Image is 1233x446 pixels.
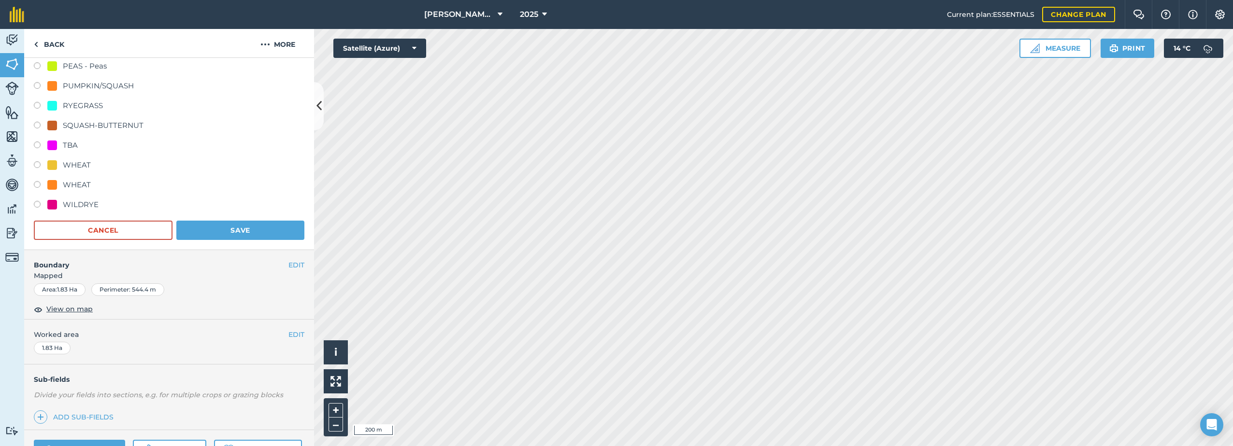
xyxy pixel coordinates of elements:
[1164,39,1223,58] button: 14 °C
[34,329,304,340] span: Worked area
[34,304,93,315] button: View on map
[5,178,19,192] img: svg+xml;base64,PD94bWwgdmVyc2lvbj0iMS4wIiBlbmNvZGluZz0idXRmLTgiPz4KPCEtLSBHZW5lcmF0b3I6IEFkb2JlIE...
[63,100,103,111] div: RYEGRASS
[1188,9,1198,20] img: svg+xml;base64,PHN2ZyB4bWxucz0iaHR0cDovL3d3dy53My5vcmcvMjAwMC9zdmciIHdpZHRoPSIxNyIgaGVpZ2h0PSIxNy...
[37,411,44,423] img: svg+xml;base64,PHN2ZyB4bWxucz0iaHR0cDovL3d3dy53My5vcmcvMjAwMC9zdmciIHdpZHRoPSIxNCIgaGVpZ2h0PSIyNC...
[5,57,19,71] img: svg+xml;base64,PHN2ZyB4bWxucz0iaHR0cDovL3d3dy53My5vcmcvMjAwMC9zdmciIHdpZHRoPSI1NiIgaGVpZ2h0PSI2MC...
[34,283,86,296] div: Area : 1.83 Ha
[5,153,19,168] img: svg+xml;base64,PD94bWwgdmVyc2lvbj0iMS4wIiBlbmNvZGluZz0idXRmLTgiPz4KPCEtLSBHZW5lcmF0b3I6IEFkb2JlIE...
[333,39,426,58] button: Satellite (Azure)
[91,283,164,296] div: Perimeter : 544.4 m
[63,199,99,210] div: WILDRYE
[1101,39,1155,58] button: Print
[34,221,172,240] button: Cancel
[5,202,19,216] img: svg+xml;base64,PD94bWwgdmVyc2lvbj0iMS4wIiBlbmNvZGluZz0idXRmLTgiPz4KPCEtLSBHZW5lcmF0b3I6IEFkb2JlIE...
[34,39,38,50] img: svg+xml;base64,PHN2ZyB4bWxucz0iaHR0cDovL3d3dy53My5vcmcvMjAwMC9zdmciIHdpZHRoPSI5IiBoZWlnaHQ9IjI0Ii...
[24,29,74,57] a: Back
[34,342,71,354] div: 1.83 Ha
[24,270,314,281] span: Mapped
[1030,43,1040,53] img: Ruler icon
[34,390,283,399] em: Divide your fields into sections, e.g. for multiple crops or grazing blocks
[1214,10,1226,19] img: A cog icon
[288,260,304,270] button: EDIT
[46,304,93,314] span: View on map
[5,105,19,120] img: svg+xml;base64,PHN2ZyB4bWxucz0iaHR0cDovL3d3dy53My5vcmcvMjAwMC9zdmciIHdpZHRoPSI1NiIgaGVpZ2h0PSI2MC...
[5,426,19,435] img: svg+xml;base64,PD94bWwgdmVyc2lvbj0iMS4wIiBlbmNvZGluZz0idXRmLTgiPz4KPCEtLSBHZW5lcmF0b3I6IEFkb2JlIE...
[176,221,304,240] button: Save
[520,9,538,20] span: 2025
[1198,39,1218,58] img: svg+xml;base64,PD94bWwgdmVyc2lvbj0iMS4wIiBlbmNvZGluZz0idXRmLTgiPz4KPCEtLSBHZW5lcmF0b3I6IEFkb2JlIE...
[5,251,19,264] img: svg+xml;base64,PD94bWwgdmVyc2lvbj0iMS4wIiBlbmNvZGluZz0idXRmLTgiPz4KPCEtLSBHZW5lcmF0b3I6IEFkb2JlIE...
[34,304,43,315] img: svg+xml;base64,PHN2ZyB4bWxucz0iaHR0cDovL3d3dy53My5vcmcvMjAwMC9zdmciIHdpZHRoPSIxOCIgaGVpZ2h0PSIyNC...
[1160,10,1172,19] img: A question mark icon
[63,179,91,191] div: WHEAT
[63,139,78,151] div: TBA
[1109,42,1118,54] img: svg+xml;base64,PHN2ZyB4bWxucz0iaHR0cDovL3d3dy53My5vcmcvMjAwMC9zdmciIHdpZHRoPSIxOSIgaGVpZ2h0PSIyNC...
[10,7,24,22] img: fieldmargin Logo
[242,29,314,57] button: More
[63,120,143,131] div: SQUASH-BUTTERNUT
[288,329,304,340] button: EDIT
[947,9,1034,20] span: Current plan : ESSENTIALS
[63,159,91,171] div: WHEAT
[1042,7,1115,22] a: Change plan
[334,346,337,358] span: i
[1200,413,1223,436] div: Open Intercom Messenger
[24,374,314,385] h4: Sub-fields
[1174,39,1190,58] span: 14 ° C
[324,340,348,364] button: i
[63,80,134,92] div: PUMPKIN/SQUASH
[5,129,19,144] img: svg+xml;base64,PHN2ZyB4bWxucz0iaHR0cDovL3d3dy53My5vcmcvMjAwMC9zdmciIHdpZHRoPSI1NiIgaGVpZ2h0PSI2MC...
[329,418,343,432] button: –
[5,226,19,240] img: svg+xml;base64,PD94bWwgdmVyc2lvbj0iMS4wIiBlbmNvZGluZz0idXRmLTgiPz4KPCEtLSBHZW5lcmF0b3I6IEFkb2JlIE...
[5,82,19,95] img: svg+xml;base64,PD94bWwgdmVyc2lvbj0iMS4wIiBlbmNvZGluZz0idXRmLTgiPz4KPCEtLSBHZW5lcmF0b3I6IEFkb2JlIE...
[1133,10,1145,19] img: Two speech bubbles overlapping with the left bubble in the forefront
[329,403,343,418] button: +
[34,410,117,424] a: Add sub-fields
[63,60,107,72] div: PEAS - Peas
[330,376,341,387] img: Four arrows, one pointing top left, one top right, one bottom right and the last bottom left
[1019,39,1091,58] button: Measure
[5,33,19,47] img: svg+xml;base64,PD94bWwgdmVyc2lvbj0iMS4wIiBlbmNvZGluZz0idXRmLTgiPz4KPCEtLSBHZW5lcmF0b3I6IEFkb2JlIE...
[24,250,288,270] h4: Boundary
[260,39,270,50] img: svg+xml;base64,PHN2ZyB4bWxucz0iaHR0cDovL3d3dy53My5vcmcvMjAwMC9zdmciIHdpZHRoPSIyMCIgaGVpZ2h0PSIyNC...
[424,9,494,20] span: [PERSON_NAME] Farm Life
